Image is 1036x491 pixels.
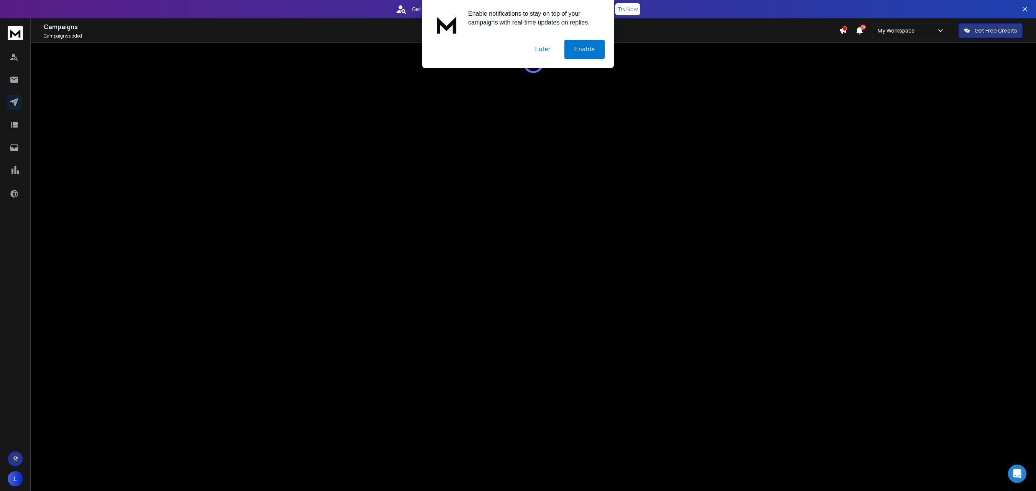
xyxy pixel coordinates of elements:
img: notification icon [431,9,462,40]
button: Enable [564,40,605,59]
div: Open Intercom Messenger [1008,465,1026,483]
button: L [8,471,23,486]
div: Enable notifications to stay on top of your campaigns with real-time updates on replies. [462,9,605,27]
button: Later [525,40,560,59]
